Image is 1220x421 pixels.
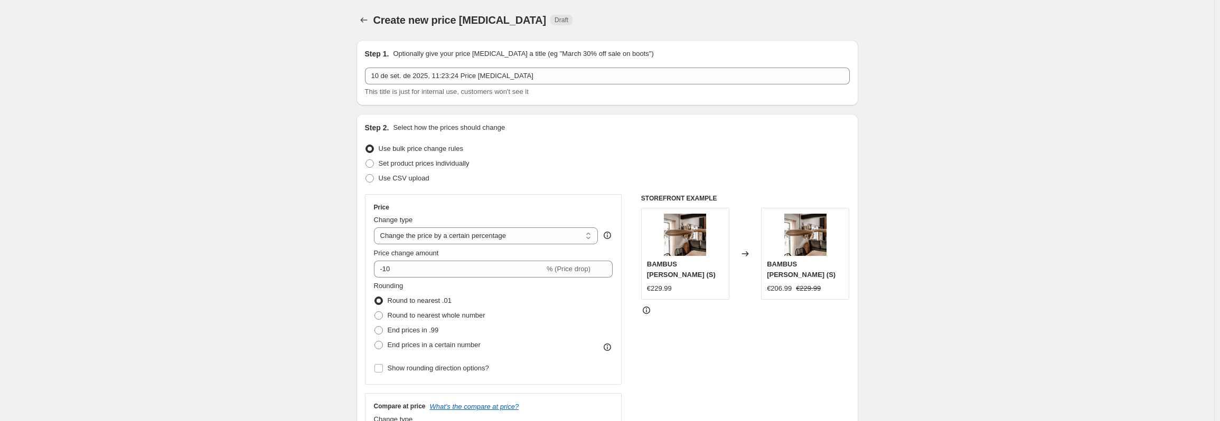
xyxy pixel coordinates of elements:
button: Price change jobs [356,13,371,27]
img: c0a0388987f9866d206daeb9cec35e10_80x.jpg [784,214,827,256]
p: Select how the prices should change [393,122,505,133]
button: What's the compare at price? [430,403,519,410]
span: End prices in a certain number [388,341,481,349]
div: €229.99 [647,283,672,294]
span: This title is just for internal use, customers won't see it [365,88,529,95]
span: Set product prices individually [379,159,470,167]
h6: STOREFRONT EXAMPLE [641,194,850,203]
span: Draft [555,16,568,24]
span: Change type [374,216,413,224]
span: Use bulk price change rules [379,145,463,152]
span: % (Price drop) [547,265,590,273]
div: help [602,230,613,241]
span: Price change amount [374,249,439,257]
span: Round to nearest whole number [388,311,485,319]
span: Round to nearest .01 [388,296,452,304]
h3: Price [374,203,389,212]
img: c0a0388987f9866d206daeb9cec35e10_80x.jpg [664,214,706,256]
strike: €229.99 [796,283,821,294]
span: Create new price [MEDICAL_DATA] [373,14,547,26]
span: Show rounding direction options? [388,364,489,372]
span: BAMBUS [PERSON_NAME] (S) [767,260,836,279]
h3: Compare at price [374,402,426,410]
h2: Step 1. [365,49,389,59]
input: -15 [374,261,545,278]
input: 30% off holiday sale [365,68,850,84]
p: Optionally give your price [MEDICAL_DATA] a title (eg "March 30% off sale on boots") [393,49,653,59]
span: End prices in .99 [388,326,439,334]
h2: Step 2. [365,122,389,133]
div: €206.99 [767,283,792,294]
span: BAMBUS [PERSON_NAME] (S) [647,260,716,279]
span: Rounding [374,282,403,290]
span: Use CSV upload [379,174,429,182]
